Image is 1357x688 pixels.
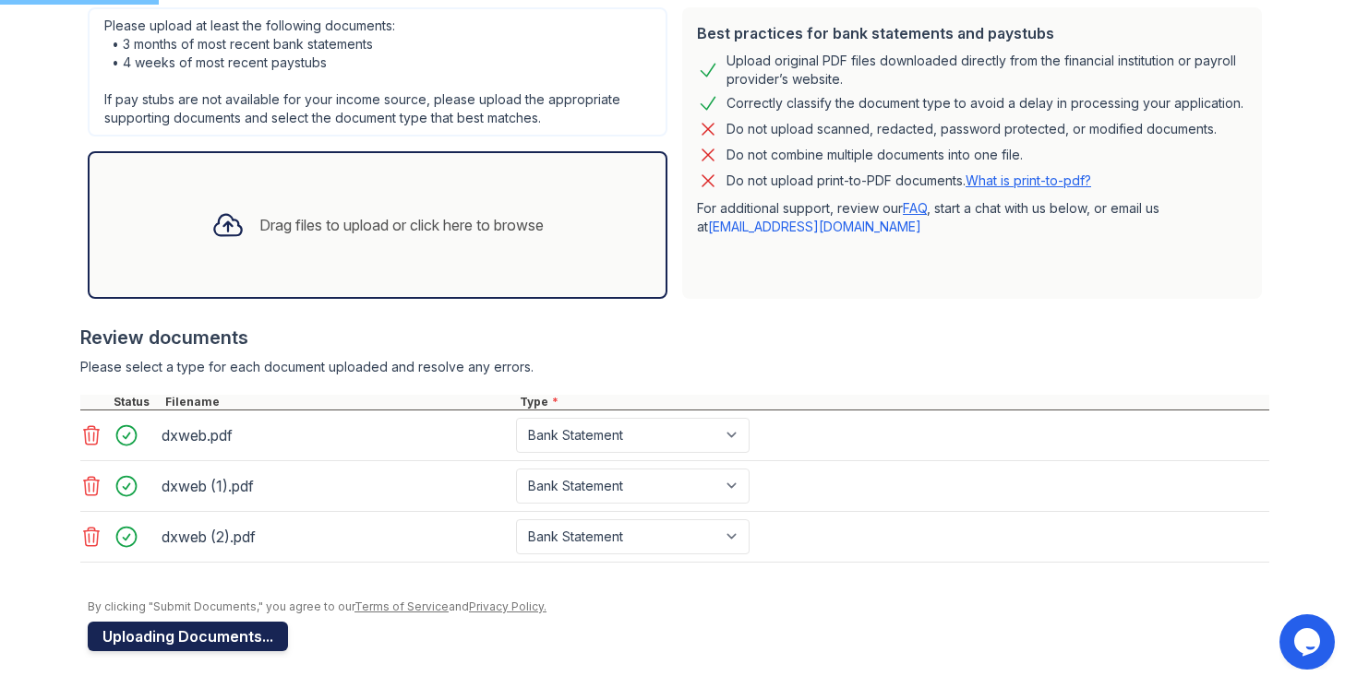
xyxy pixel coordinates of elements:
div: Please select a type for each document uploaded and resolve any errors. [80,358,1269,376]
p: For additional support, review our , start a chat with us below, or email us at [697,199,1247,236]
a: Terms of Service [354,599,449,613]
div: dxweb (2).pdf [162,522,509,552]
div: Type [516,395,1269,409]
div: By clicking "Submit Documents," you agree to our and [88,599,1269,614]
iframe: chat widget [1279,614,1339,670]
div: Do not upload scanned, redacted, password protected, or modified documents. [727,118,1217,140]
a: FAQ [903,200,927,216]
div: Correctly classify the document type to avoid a delay in processing your application. [727,92,1243,114]
a: Privacy Policy. [469,599,546,613]
div: Do not combine multiple documents into one file. [727,144,1023,166]
p: Do not upload print-to-PDF documents. [727,172,1091,190]
div: Status [110,395,162,409]
button: Uploading Documents... [88,622,288,651]
a: What is print-to-pdf? [966,172,1091,188]
div: Drag files to upload or click here to browse [259,214,544,236]
div: dxweb (1).pdf [162,471,509,501]
div: Best practices for bank statements and paystubs [697,22,1247,44]
a: [EMAIL_ADDRESS][DOMAIN_NAME] [708,219,921,234]
div: Upload original PDF files downloaded directly from the financial institution or payroll provider’... [727,52,1247,89]
div: Filename [162,395,516,409]
div: Please upload at least the following documents: • 3 months of most recent bank statements • 4 wee... [88,7,667,136]
div: Review documents [80,325,1269,350]
div: dxweb.pdf [162,421,509,450]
